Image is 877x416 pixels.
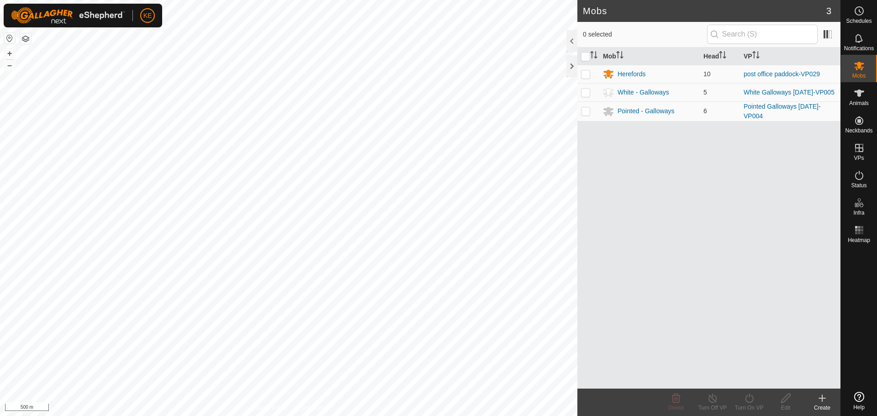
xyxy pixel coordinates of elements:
a: Contact Us [298,404,325,412]
img: Gallagher Logo [11,7,125,24]
span: 5 [703,89,707,96]
span: 6 [703,107,707,115]
span: Infra [853,210,864,216]
input: Search (S) [707,25,818,44]
div: Edit [767,404,804,412]
div: Pointed - Galloways [618,106,675,116]
div: Turn Off VP [694,404,731,412]
span: VPs [854,155,864,161]
p-sorticon: Activate to sort [616,53,623,60]
span: KE [143,11,152,21]
th: Mob [599,47,700,65]
span: Neckbands [845,128,872,133]
button: Map Layers [20,33,31,44]
span: Help [853,405,865,410]
span: Status [851,183,866,188]
span: Animals [849,100,869,106]
p-sorticon: Activate to sort [752,53,760,60]
span: Delete [668,405,684,411]
a: Help [841,388,877,414]
span: Mobs [852,73,866,79]
a: Privacy Policy [253,404,287,412]
button: – [4,60,15,71]
div: Turn On VP [731,404,767,412]
p-sorticon: Activate to sort [719,53,726,60]
span: 3 [826,4,831,18]
span: 10 [703,70,711,78]
div: Create [804,404,840,412]
button: Reset Map [4,33,15,44]
a: White Galloways [DATE]-VP005 [744,89,835,96]
span: Heatmap [848,237,870,243]
th: VP [740,47,840,65]
p-sorticon: Activate to sort [590,53,597,60]
a: Pointed Galloways [DATE]-VP004 [744,103,821,120]
span: Notifications [844,46,874,51]
th: Head [700,47,740,65]
div: Herefords [618,69,645,79]
div: White - Galloways [618,88,669,97]
span: 0 selected [583,30,707,39]
span: Schedules [846,18,872,24]
h2: Mobs [583,5,826,16]
button: + [4,48,15,59]
a: post office paddock-VP029 [744,70,820,78]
